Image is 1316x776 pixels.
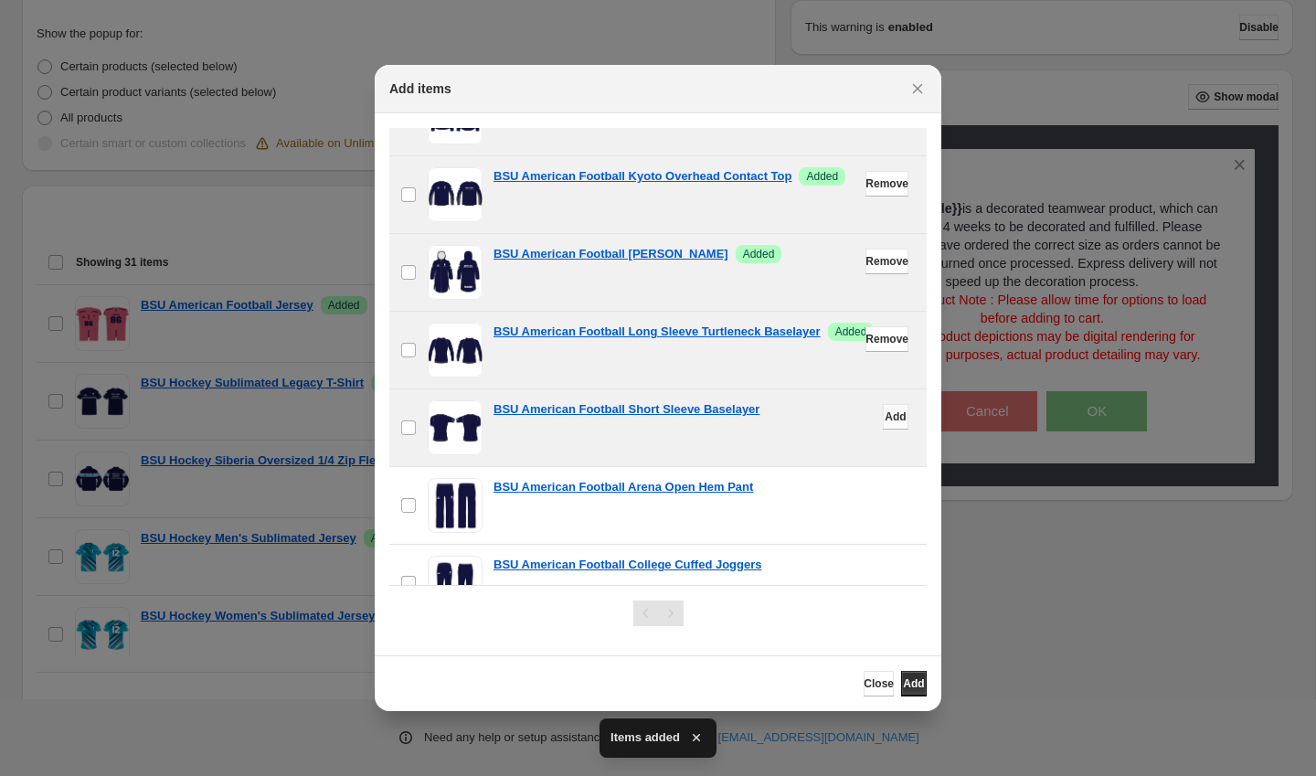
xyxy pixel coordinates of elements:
[493,323,821,341] a: BSU American Football Long Sleeve Turtleneck Baselayer
[610,728,680,747] span: Items added
[865,332,908,346] span: Remove
[806,169,838,184] span: Added
[428,400,483,455] img: BSU American Football Short Sleeve Baselayer
[865,176,908,191] span: Remove
[865,254,908,269] span: Remove
[389,80,451,98] h2: Add items
[885,409,906,424] span: Add
[865,249,908,274] button: Remove
[743,247,775,261] span: Added
[428,556,483,611] img: BSU American Football College Cuffed Joggers
[903,676,924,691] span: Add
[864,676,894,691] span: Close
[865,171,908,197] button: Remove
[493,167,791,186] a: BSU American Football Kyoto Overhead Contact Top
[883,404,908,430] button: Add
[428,167,483,222] img: BSU American Football Kyoto Overhead Contact Top
[835,324,867,339] span: Added
[493,245,728,263] a: BSU American Football [PERSON_NAME]
[493,556,762,574] a: BSU American Football College Cuffed Joggers
[864,671,894,696] button: Close
[428,478,483,533] img: BSU American Football Arena Open Hem Pant
[428,245,483,300] img: BSU American Football Sherpa Robe
[493,478,753,496] a: BSU American Football Arena Open Hem Pant
[901,671,927,696] button: Add
[428,323,483,377] img: BSU American Football Long Sleeve Turtleneck Baselayer
[905,76,930,101] button: Close
[865,326,908,352] button: Remove
[493,400,759,419] a: BSU American Football Short Sleeve Baselayer
[633,601,684,626] nav: Pagination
